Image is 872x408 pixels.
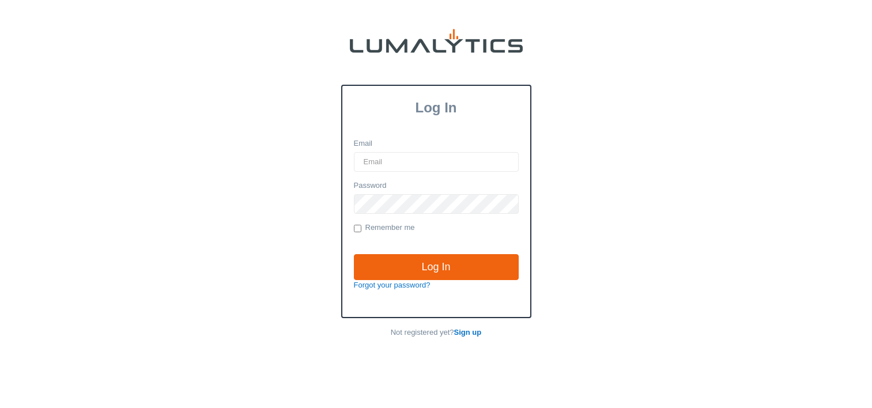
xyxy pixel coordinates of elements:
[354,281,431,289] a: Forgot your password?
[454,328,482,337] a: Sign up
[354,152,519,172] input: Email
[350,29,523,53] img: lumalytics-black-e9b537c871f77d9ce8d3a6940f85695cd68c596e3f819dc492052d1098752254.png
[354,222,415,234] label: Remember me
[354,138,373,149] label: Email
[354,225,361,232] input: Remember me
[354,254,519,281] input: Log In
[342,100,530,116] h3: Log In
[354,180,387,191] label: Password
[341,327,531,338] p: Not registered yet?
